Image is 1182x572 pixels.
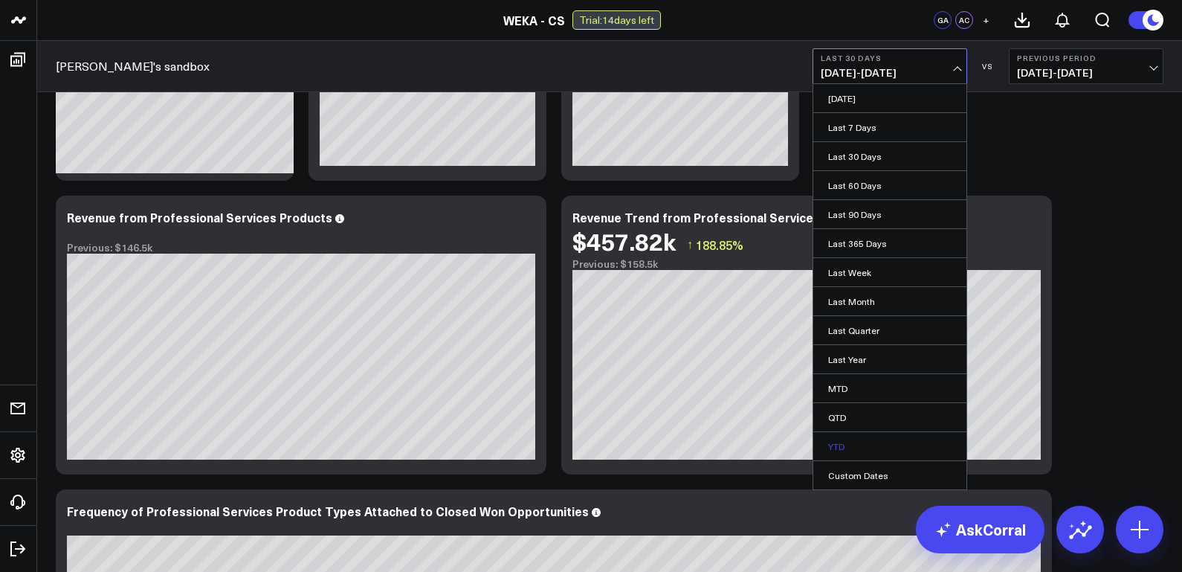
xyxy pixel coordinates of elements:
div: Revenue from Professional Services Products [67,209,332,225]
a: Last 90 Days [813,200,966,228]
a: Last 365 Days [813,229,966,257]
a: AskCorral [916,506,1044,553]
div: AC [955,11,973,29]
b: Previous Period [1017,54,1155,62]
a: Last Year [813,345,966,373]
a: Last 30 Days [813,142,966,170]
a: [DATE] [813,84,966,112]
a: Last Quarter [813,316,966,344]
a: Last Month [813,287,966,315]
span: [DATE] - [DATE] [1017,67,1155,79]
button: Last 30 Days[DATE]-[DATE] [813,48,967,84]
div: Previous: $146.5k [67,242,535,254]
div: VS [975,62,1001,71]
a: WEKA - CS [503,12,565,28]
span: ↑ [687,235,693,254]
div: Frequency of Professional Services Product Types Attached to Closed Won Opportunities [67,503,589,519]
div: Revenue Trend from Professional Services Products [572,209,876,225]
a: Last 60 Days [813,171,966,199]
div: $457.82k [572,228,676,254]
div: Trial: 14 days left [572,10,661,30]
a: [PERSON_NAME]'s sandbox [56,58,210,74]
span: [DATE] - [DATE] [821,67,959,79]
span: + [983,15,989,25]
a: Last Week [813,258,966,286]
a: MTD [813,374,966,402]
b: Last 30 Days [821,54,959,62]
span: 188.85% [696,237,743,253]
div: GA [934,11,952,29]
a: Custom Dates [813,461,966,489]
button: Previous Period[DATE]-[DATE] [1009,48,1163,84]
a: QTD [813,403,966,431]
a: YTD [813,432,966,460]
button: + [977,11,995,29]
div: Previous: $158.5k [572,258,1041,270]
a: Last 7 Days [813,113,966,141]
